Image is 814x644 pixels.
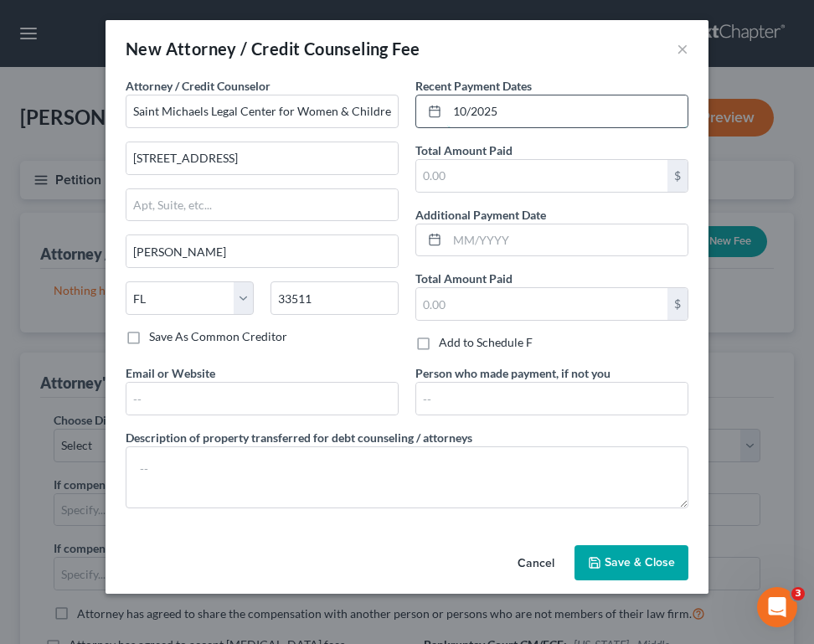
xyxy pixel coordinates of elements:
[415,77,532,95] label: Recent Payment Dates
[126,142,398,174] input: Enter address...
[757,587,797,627] iframe: Intercom live chat
[126,95,399,128] input: Search creditor by name...
[416,288,667,320] input: 0.00
[415,206,546,224] label: Additional Payment Date
[667,288,688,320] div: $
[126,79,270,93] span: Attorney / Credit Counselor
[126,189,398,221] input: Apt, Suite, etc...
[447,95,688,127] input: MM/YYYY
[677,39,688,59] button: ×
[416,160,667,192] input: 0.00
[126,39,162,59] span: New
[415,270,513,287] label: Total Amount Paid
[166,39,420,59] span: Attorney / Credit Counseling Fee
[415,364,610,382] label: Person who made payment, if not you
[439,334,533,351] label: Add to Schedule F
[574,545,688,580] button: Save & Close
[270,281,399,315] input: Enter zip...
[447,224,688,256] input: MM/YYYY
[416,383,688,415] input: --
[126,235,398,267] input: Enter city...
[126,364,215,382] label: Email or Website
[415,142,513,159] label: Total Amount Paid
[605,555,675,569] span: Save & Close
[504,547,568,580] button: Cancel
[791,587,805,600] span: 3
[667,160,688,192] div: $
[126,383,398,415] input: --
[149,328,287,345] label: Save As Common Creditor
[126,429,472,446] label: Description of property transferred for debt counseling / attorneys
